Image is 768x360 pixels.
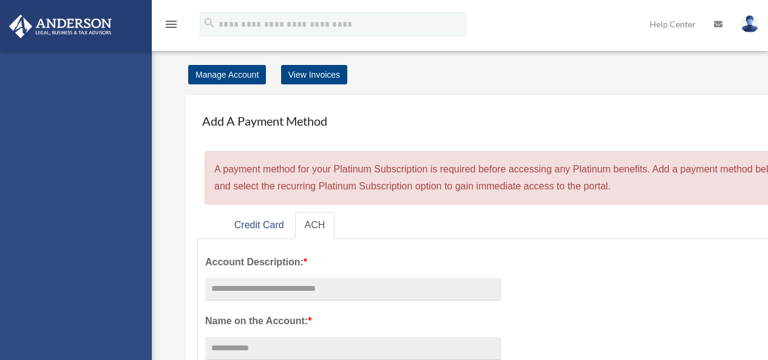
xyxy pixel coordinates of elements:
[225,212,294,239] a: Credit Card
[741,15,759,33] img: User Pic
[281,65,347,84] a: View Invoices
[203,16,216,30] i: search
[205,254,501,271] label: Account Description:
[5,15,115,38] img: Anderson Advisors Platinum Portal
[295,212,335,239] a: ACH
[205,313,501,330] label: Name on the Account:
[164,17,178,32] i: menu
[164,21,178,32] a: menu
[188,65,266,84] a: Manage Account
